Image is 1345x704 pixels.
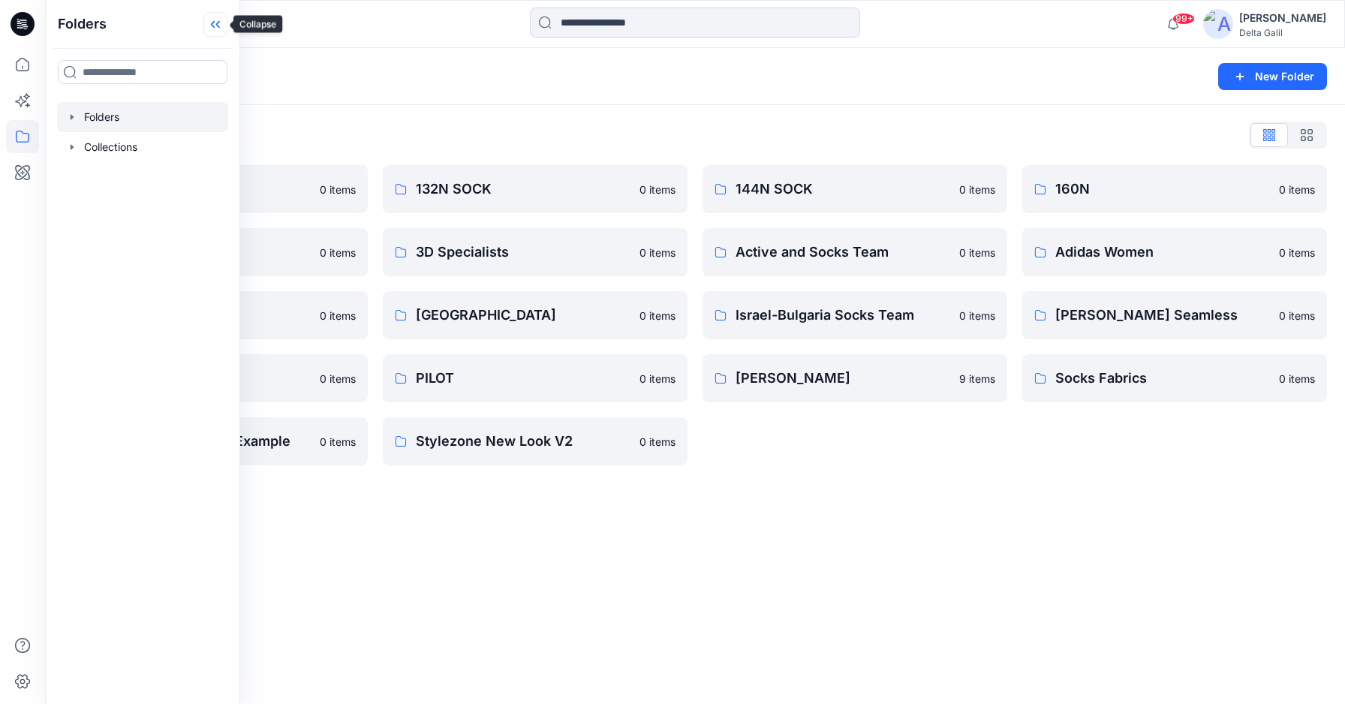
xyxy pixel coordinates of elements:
[320,371,356,387] p: 0 items
[639,308,676,323] p: 0 items
[416,242,630,263] p: 3D Specialists
[1279,245,1315,260] p: 0 items
[383,417,688,465] a: Stylezone New Look V20 items
[639,434,676,450] p: 0 items
[959,371,995,387] p: 9 items
[703,165,1007,213] a: 144N SOCK0 items
[703,291,1007,339] a: Israel-Bulgaria Socks Team0 items
[1279,182,1315,197] p: 0 items
[736,368,950,389] p: [PERSON_NAME]
[1022,291,1327,339] a: [PERSON_NAME] Seamless0 items
[416,305,630,326] p: [GEOGRAPHIC_DATA]
[1239,9,1326,27] div: [PERSON_NAME]
[383,165,688,213] a: 132N SOCK0 items
[959,308,995,323] p: 0 items
[1239,27,1326,38] div: Delta Galil
[959,245,995,260] p: 0 items
[1022,354,1327,402] a: Socks Fabrics0 items
[639,371,676,387] p: 0 items
[416,179,630,200] p: 132N SOCK
[320,308,356,323] p: 0 items
[1022,228,1327,276] a: Adidas Women0 items
[1055,242,1270,263] p: Adidas Women
[1203,9,1233,39] img: avatar
[383,291,688,339] a: [GEOGRAPHIC_DATA]0 items
[1279,371,1315,387] p: 0 items
[1022,165,1327,213] a: 160N0 items
[320,245,356,260] p: 0 items
[639,245,676,260] p: 0 items
[383,228,688,276] a: 3D Specialists0 items
[639,182,676,197] p: 0 items
[959,182,995,197] p: 0 items
[383,354,688,402] a: PILOT0 items
[736,305,950,326] p: Israel-Bulgaria Socks Team
[416,431,630,452] p: Stylezone New Look V2
[736,242,950,263] p: Active and Socks Team
[736,179,950,200] p: 144N SOCK
[320,182,356,197] p: 0 items
[1172,13,1195,25] span: 99+
[1055,368,1270,389] p: Socks Fabrics
[1055,179,1270,200] p: 160N
[703,354,1007,402] a: [PERSON_NAME]9 items
[703,228,1007,276] a: Active and Socks Team0 items
[1218,63,1327,90] button: New Folder
[320,434,356,450] p: 0 items
[1055,305,1270,326] p: [PERSON_NAME] Seamless
[1279,308,1315,323] p: 0 items
[416,368,630,389] p: PILOT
